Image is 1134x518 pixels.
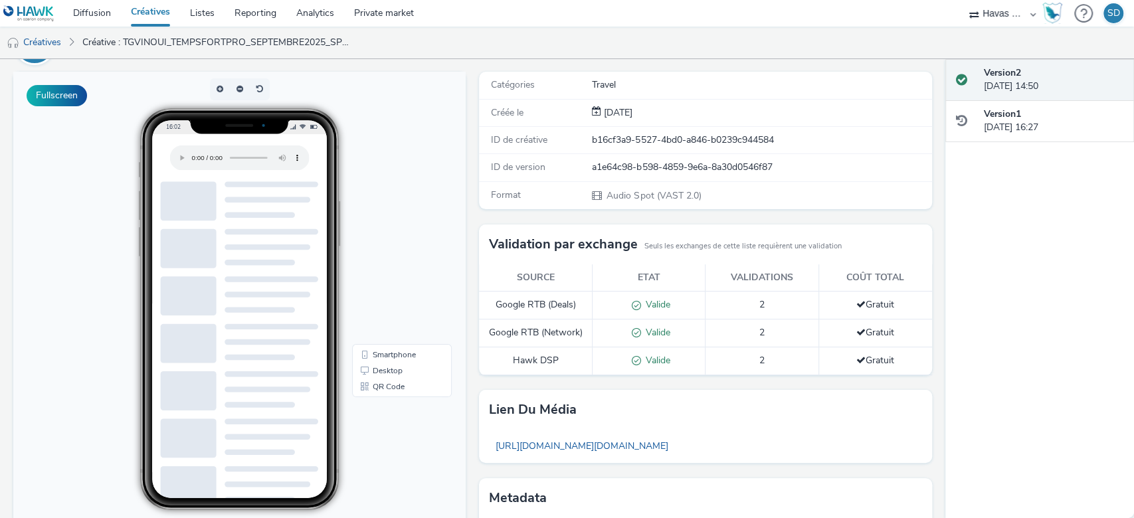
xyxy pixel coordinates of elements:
a: Créative : TGVINOUI_TEMPSFORTPRO_SEPTEMBRE2025_SPOTMixWeb_30s_ALL [76,27,359,58]
a: Hawk Academy [1042,3,1068,24]
div: b16cf3a9-5527-4bd0-a846-b0239c944584 [592,133,930,147]
li: Smartphone [341,275,436,291]
span: Créée le [491,106,523,119]
span: Desktop [359,295,389,303]
span: Gratuit [856,326,894,339]
li: QR Code [341,307,436,323]
th: Coût total [818,264,931,292]
span: [DATE] [601,106,632,119]
img: Hawk Academy [1042,3,1062,24]
span: Valide [641,326,670,339]
div: a1e64c98-b598-4859-9e6a-8a30d0546f87 [592,161,930,174]
span: 16:02 [153,51,167,58]
span: 2 [759,298,765,311]
th: Source [479,264,592,292]
span: ID de créative [491,133,547,146]
h3: Validation par exchange [489,234,638,254]
span: Format [491,189,521,201]
a: HMPAR_AD EXCHANGE - SNCF VOYAGEURS - TGV INOUI [96,48,353,60]
div: Création 21 août 2025, 16:27 [601,106,632,120]
th: Validations [706,264,818,292]
small: Seuls les exchanges de cette liste requièrent une validation [644,241,842,252]
span: 2 [759,354,765,367]
span: Valide [641,298,670,311]
span: ID de version [491,161,545,173]
a: [URL][DOMAIN_NAME][DOMAIN_NAME] [489,433,675,459]
div: SD [1107,3,1120,23]
h3: Metadata [489,488,547,508]
strong: Version 1 [984,108,1021,120]
span: QR Code [359,311,391,319]
div: [DATE] 14:50 [984,66,1123,94]
div: [DATE] 16:27 [984,108,1123,135]
li: Desktop [341,291,436,307]
span: Smartphone [359,279,403,287]
button: Fullscreen [27,85,87,106]
h3: Lien du média [489,400,577,420]
div: Travel [592,78,930,92]
span: pour [74,48,96,60]
span: 2 [759,326,765,339]
strong: Version 2 [984,66,1021,79]
td: Hawk DSP [479,347,592,375]
span: Valide [641,354,670,367]
span: Gratuit [856,354,894,367]
img: audio [7,37,20,50]
th: Etat [593,264,706,292]
td: Google RTB (Deals) [479,292,592,319]
span: Catégories [491,78,535,91]
img: undefined Logo [3,5,54,22]
td: Google RTB (Network) [479,319,592,347]
span: Gratuit [856,298,894,311]
span: Audio Spot (VAST 2.0) [605,189,701,202]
